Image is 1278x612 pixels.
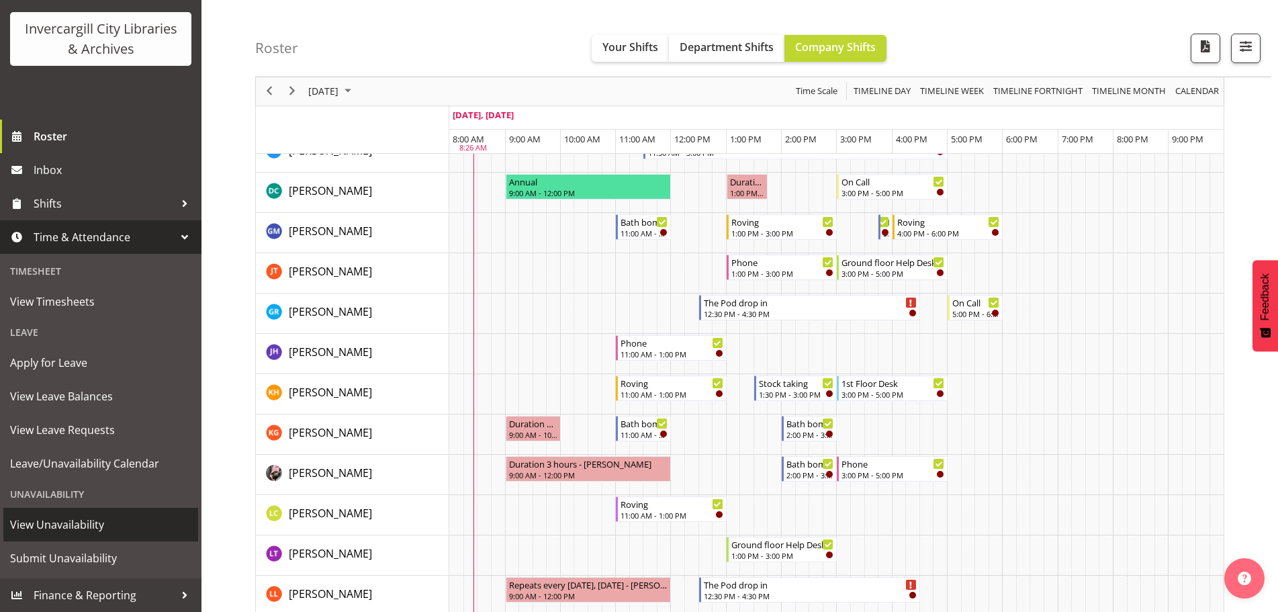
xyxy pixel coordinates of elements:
[289,384,372,400] a: [PERSON_NAME]
[878,214,893,240] div: Gabriel McKay Smith"s event - New book tagging Begin From Thursday, October 2, 2025 at 3:45:00 PM...
[34,126,195,146] span: Roster
[952,296,999,309] div: On Call
[509,457,668,470] div: Duration 3 hours - [PERSON_NAME]
[1174,83,1220,100] span: calendar
[306,83,357,100] button: October 2025
[289,183,372,199] a: [PERSON_NAME]
[506,416,561,441] div: Katie Greene"s event - Duration 1 hours - Katie Greene Begin From Thursday, October 2, 2025 at 9:...
[794,83,839,100] span: Time Scale
[602,40,658,54] span: Your Shifts
[34,193,175,214] span: Shifts
[3,380,198,413] a: View Leave Balances
[509,429,557,440] div: 9:00 AM - 10:00 AM
[621,429,668,440] div: 11:00 AM - 12:00 PM
[621,417,668,430] div: Bath bombs
[837,456,948,482] div: Keyu Chen"s event - Phone Begin From Thursday, October 2, 2025 at 3:00:00 PM GMT+13:00 Ends At Th...
[34,585,175,605] span: Finance & Reporting
[621,389,723,400] div: 11:00 AM - 1:00 PM
[621,336,723,349] div: Phone
[509,591,668,601] div: 9:00 AM - 12:00 PM
[256,253,449,294] td: Glen Tomlinson resource
[616,376,727,401] div: Kaela Harley"s event - Roving Begin From Thursday, October 2, 2025 at 11:00:00 AM GMT+13:00 Ends ...
[896,133,927,145] span: 4:00 PM
[289,304,372,319] span: [PERSON_NAME]
[289,223,372,239] a: [PERSON_NAME]
[883,215,889,228] div: New book tagging
[509,578,668,591] div: Repeats every [DATE], [DATE] - [PERSON_NAME]
[897,215,1000,228] div: Roving
[261,83,279,100] button: Previous
[289,505,372,521] a: [PERSON_NAME]
[10,420,191,440] span: View Leave Requests
[621,228,668,238] div: 11:00 AM - 12:00 PM
[289,143,372,158] span: [PERSON_NAME]
[289,546,372,561] span: [PERSON_NAME]
[283,83,302,100] button: Next
[3,508,198,541] a: View Unavailability
[786,457,833,470] div: Bath bombs
[621,376,723,390] div: Roving
[893,214,1003,240] div: Gabriel McKay Smith"s event - Roving Begin From Thursday, October 2, 2025 at 4:00:00 PM GMT+13:00...
[1191,34,1220,63] button: Download a PDF of the roster for the current day
[852,83,913,100] button: Timeline Day
[3,447,198,480] a: Leave/Unavailability Calendar
[453,133,484,145] span: 8:00 AM
[727,174,768,200] div: Donald Cunningham"s event - Duration 0 hours - Donald Cunningham Begin From Thursday, October 2, ...
[307,83,340,100] span: [DATE]
[256,414,449,455] td: Katie Greene resource
[784,35,886,62] button: Company Shifts
[841,470,944,480] div: 3:00 PM - 5:00 PM
[621,215,668,228] div: Bath bombs
[754,376,837,401] div: Kaela Harley"s event - Stock taking Begin From Thursday, October 2, 2025 at 1:30:00 PM GMT+13:00 ...
[952,308,999,319] div: 5:00 PM - 6:00 PM
[621,349,723,359] div: 11:00 AM - 1:00 PM
[289,344,372,360] a: [PERSON_NAME]
[951,133,983,145] span: 5:00 PM
[1172,133,1203,145] span: 9:00 PM
[506,456,672,482] div: Keyu Chen"s event - Duration 3 hours - Keyu Chen Begin From Thursday, October 2, 2025 at 9:00:00 ...
[1238,572,1251,585] img: help-xxl-2.png
[289,385,372,400] span: [PERSON_NAME]
[727,255,837,280] div: Glen Tomlinson"s event - Phone Begin From Thursday, October 2, 2025 at 1:00:00 PM GMT+13:00 Ends ...
[289,345,372,359] span: [PERSON_NAME]
[1006,133,1038,145] span: 6:00 PM
[759,376,833,390] div: Stock taking
[564,133,600,145] span: 10:00 AM
[621,510,723,521] div: 11:00 AM - 1:00 PM
[795,40,876,54] span: Company Shifts
[256,173,449,213] td: Donald Cunningham resource
[730,133,762,145] span: 1:00 PM
[841,255,944,269] div: Ground floor Help Desk
[256,455,449,495] td: Keyu Chen resource
[10,292,191,312] span: View Timesheets
[3,541,198,575] a: Submit Unavailability
[289,466,372,480] span: [PERSON_NAME]
[731,537,834,551] div: Ground floor Help Desk
[992,83,1084,100] span: Timeline Fortnight
[1231,34,1261,63] button: Filter Shifts
[289,224,372,238] span: [PERSON_NAME]
[786,417,833,430] div: Bath bombs
[841,187,944,198] div: 3:00 PM - 5:00 PM
[1091,83,1167,100] span: Timeline Month
[730,175,765,188] div: Duration 0 hours - [PERSON_NAME]
[256,294,449,334] td: Grace Roscoe-Squires resource
[782,416,837,441] div: Katie Greene"s event - Bath bombs Begin From Thursday, October 2, 2025 at 2:00:00 PM GMT+13:00 En...
[506,577,672,603] div: Lynette Lockett"s event - Repeats every thursday, friday - Lynette Lockett Begin From Thursday, O...
[3,318,198,346] div: Leave
[509,470,668,480] div: 9:00 AM - 12:00 PM
[256,374,449,414] td: Kaela Harley resource
[289,183,372,198] span: [PERSON_NAME]
[841,268,944,279] div: 3:00 PM - 5:00 PM
[731,255,834,269] div: Phone
[731,228,834,238] div: 1:00 PM - 3:00 PM
[453,109,514,121] span: [DATE], [DATE]
[616,214,671,240] div: Gabriel McKay Smith"s event - Bath bombs Begin From Thursday, October 2, 2025 at 11:00:00 AM GMT+...
[281,77,304,105] div: next period
[759,389,833,400] div: 1:30 PM - 3:00 PM
[1062,133,1093,145] span: 7:00 PM
[289,264,372,279] span: [PERSON_NAME]
[883,228,889,238] div: 3:45 PM - 4:00 PM
[786,470,833,480] div: 2:00 PM - 3:00 PM
[704,591,917,601] div: 12:30 PM - 4:30 PM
